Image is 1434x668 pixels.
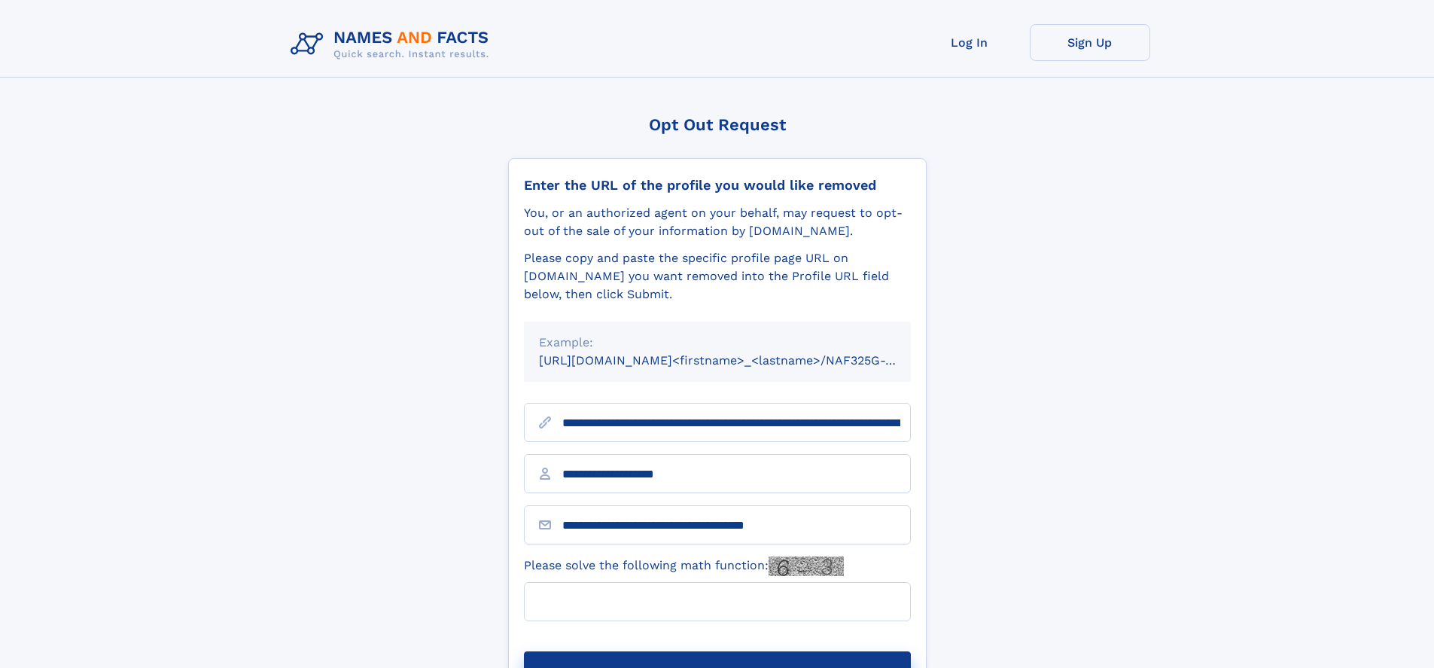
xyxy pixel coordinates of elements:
[285,24,501,65] img: Logo Names and Facts
[909,24,1030,61] a: Log In
[539,353,939,368] small: [URL][DOMAIN_NAME]<firstname>_<lastname>/NAF325G-xxxxxxxx
[1030,24,1150,61] a: Sign Up
[524,204,911,240] div: You, or an authorized agent on your behalf, may request to opt-out of the sale of your informatio...
[539,334,896,352] div: Example:
[524,177,911,194] div: Enter the URL of the profile you would like removed
[524,557,844,576] label: Please solve the following math function:
[524,249,911,303] div: Please copy and paste the specific profile page URL on [DOMAIN_NAME] you want removed into the Pr...
[508,115,927,134] div: Opt Out Request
